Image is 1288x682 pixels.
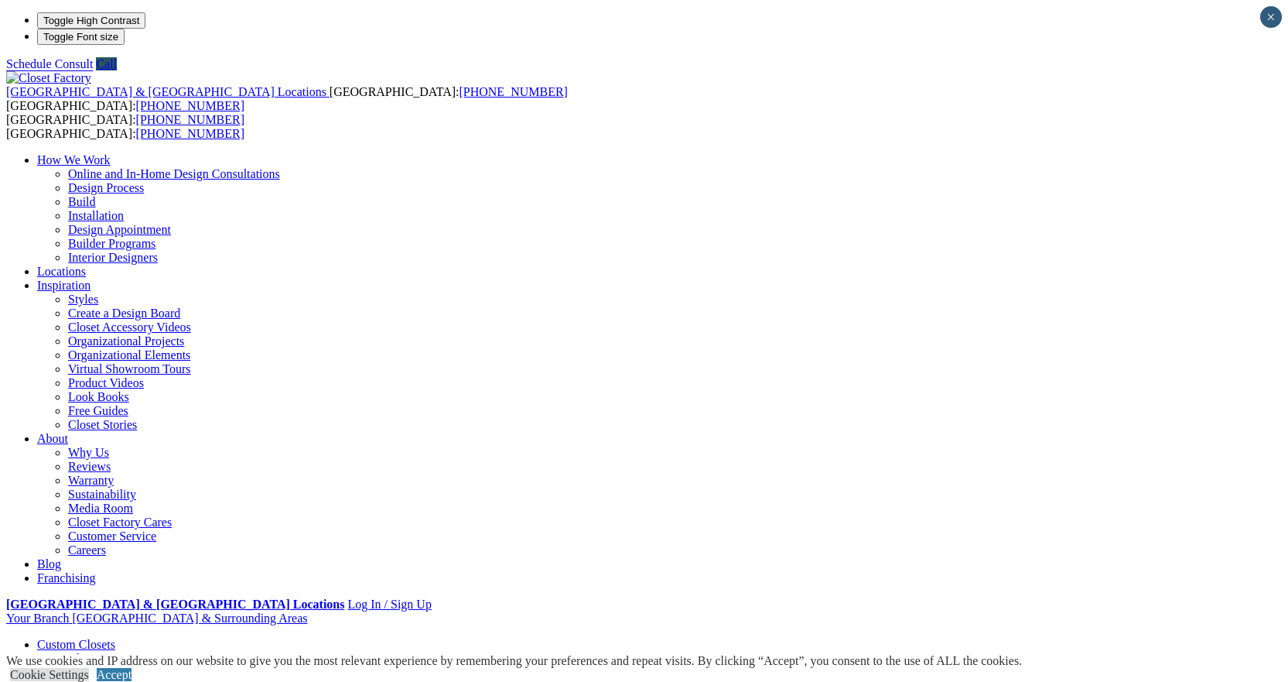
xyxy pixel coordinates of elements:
[6,598,344,611] a: [GEOGRAPHIC_DATA] & [GEOGRAPHIC_DATA] Locations
[68,307,180,320] a: Create a Design Board
[68,390,129,403] a: Look Books
[72,612,307,625] span: [GEOGRAPHIC_DATA] & Surrounding Areas
[6,57,93,70] a: Schedule Consult
[68,529,156,543] a: Customer Service
[68,502,133,515] a: Media Room
[347,598,431,611] a: Log In / Sign Up
[68,348,190,362] a: Organizational Elements
[68,474,114,487] a: Warranty
[37,279,91,292] a: Inspiration
[68,320,191,334] a: Closet Accessory Videos
[6,654,1022,668] div: We use cookies and IP address on our website to give you the most relevant experience by remember...
[136,99,244,112] a: [PHONE_NUMBER]
[68,362,191,375] a: Virtual Showroom Tours
[68,195,96,208] a: Build
[68,418,137,431] a: Closet Stories
[6,612,69,625] span: Your Branch
[68,446,109,459] a: Why Us
[68,404,128,417] a: Free Guides
[136,127,244,140] a: [PHONE_NUMBER]
[68,237,155,250] a: Builder Programs
[97,668,132,681] a: Accept
[6,85,330,98] a: [GEOGRAPHIC_DATA] & [GEOGRAPHIC_DATA] Locations
[136,113,244,126] a: [PHONE_NUMBER]
[68,376,144,389] a: Product Videos
[1260,6,1282,28] button: Close
[37,557,61,571] a: Blog
[37,29,125,45] button: Toggle Font size
[68,251,158,264] a: Interior Designers
[68,209,124,222] a: Installation
[6,71,91,85] img: Closet Factory
[37,153,111,166] a: How We Work
[68,334,184,348] a: Organizational Projects
[68,488,136,501] a: Sustainability
[37,265,86,278] a: Locations
[10,668,89,681] a: Cookie Settings
[6,612,308,625] a: Your Branch [GEOGRAPHIC_DATA] & Surrounding Areas
[37,12,145,29] button: Toggle High Contrast
[68,223,171,236] a: Design Appointment
[6,85,326,98] span: [GEOGRAPHIC_DATA] & [GEOGRAPHIC_DATA] Locations
[37,571,96,584] a: Franchising
[37,638,115,651] a: Custom Closets
[68,460,111,473] a: Reviews
[68,181,144,194] a: Design Process
[6,113,244,140] span: [GEOGRAPHIC_DATA]: [GEOGRAPHIC_DATA]:
[459,85,567,98] a: [PHONE_NUMBER]
[43,15,139,26] span: Toggle High Contrast
[37,432,68,445] a: About
[96,57,117,70] a: Call
[68,652,157,665] a: Closet Organizers
[43,31,118,43] span: Toggle Font size
[68,293,98,306] a: Styles
[6,85,568,112] span: [GEOGRAPHIC_DATA]: [GEOGRAPHIC_DATA]:
[68,543,106,557] a: Careers
[68,516,172,529] a: Closet Factory Cares
[68,167,280,180] a: Online and In-Home Design Consultations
